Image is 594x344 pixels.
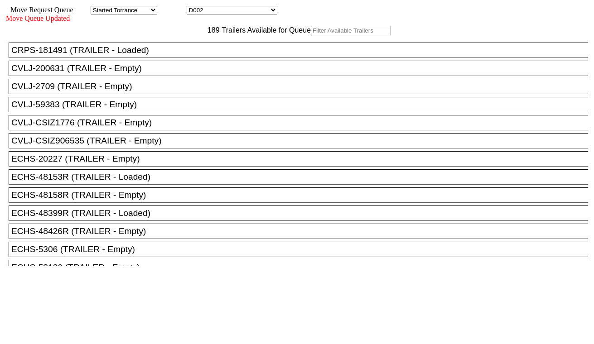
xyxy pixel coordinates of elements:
[11,263,594,272] div: ECHS-53126 (TRAILER - Empty)
[159,6,185,14] span: Location
[11,45,594,55] div: CRPS-181491 (TRAILER - Loaded)
[11,244,594,254] div: ECHS-5306 (TRAILER - Empty)
[11,226,594,236] div: ECHS-48426R (TRAILER - Empty)
[6,6,73,14] span: Move Request Queue
[75,6,89,14] span: Area
[11,172,594,182] div: ECHS-48153R (TRAILER - Loaded)
[311,26,391,35] input: Filter Available Trailers
[11,100,594,110] div: CVLJ-59383 (TRAILER - Empty)
[11,154,594,164] div: ECHS-20227 (TRAILER - Empty)
[203,26,220,34] span: 189
[6,14,70,22] span: Move Queue Updated
[11,190,594,200] div: ECHS-48158R (TRAILER - Empty)
[11,81,594,91] div: CVLJ-2709 (TRAILER - Empty)
[11,208,594,218] div: ECHS-48399R (TRAILER - Loaded)
[220,26,311,34] span: Trailers Available for Queue
[11,136,594,146] div: CVLJ-CSIZ906535 (TRAILER - Empty)
[11,118,594,128] div: CVLJ-CSIZ1776 (TRAILER - Empty)
[11,63,594,73] div: CVLJ-200631 (TRAILER - Empty)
